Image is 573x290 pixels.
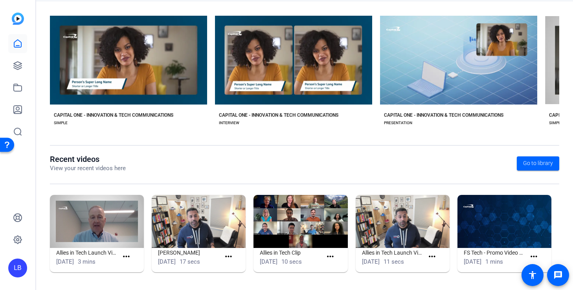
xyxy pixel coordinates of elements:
div: PRESENTATION [384,120,412,126]
mat-icon: more_horiz [224,252,233,262]
img: Sam Clip [152,195,246,248]
span: 1 mins [485,258,503,265]
span: [DATE] [158,258,176,265]
img: Allies in Tech Clip [253,195,347,248]
img: Allies in Tech Launch Video [50,195,144,248]
mat-icon: more_horiz [427,252,437,262]
img: Allies in Tech Launch Video - 2 [356,195,450,248]
a: Go to library [517,156,559,171]
h1: Recent videos [50,154,126,164]
span: 10 secs [281,258,302,265]
span: [DATE] [464,258,481,265]
h1: [PERSON_NAME] [158,248,220,257]
h1: Allies in Tech Clip [260,248,322,257]
div: CAPITAL ONE - INNOVATION & TECH COMMUNICATIONS [54,112,173,118]
span: Go to library [523,159,553,167]
h1: Allies in Tech Launch Video - 2 [362,248,424,257]
h1: FS Tech - Promo Video Working Copy [464,248,526,257]
mat-icon: accessibility [528,270,537,280]
img: blue-gradient.svg [12,13,24,25]
div: CAPITAL ONE - INNOVATION & TECH COMMUNICATIONS [384,112,503,118]
h1: Allies in Tech Launch Video [56,248,118,257]
span: 11 secs [384,258,404,265]
p: View your recent videos here [50,164,126,173]
mat-icon: message [553,270,563,280]
mat-icon: more_horiz [529,252,539,262]
img: FS Tech - Promo Video Working Copy [457,195,551,248]
mat-icon: more_horiz [325,252,335,262]
span: [DATE] [260,258,277,265]
span: [DATE] [56,258,74,265]
span: [DATE] [362,258,380,265]
div: LB [8,259,27,277]
span: 3 mins [78,258,95,265]
span: 17 secs [180,258,200,265]
div: SIMPLE [549,120,563,126]
div: SIMPLE [54,120,68,126]
div: INTERVIEW [219,120,239,126]
div: CAPITAL ONE - INNOVATION & TECH COMMUNICATIONS [219,112,338,118]
mat-icon: more_horiz [121,252,131,262]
